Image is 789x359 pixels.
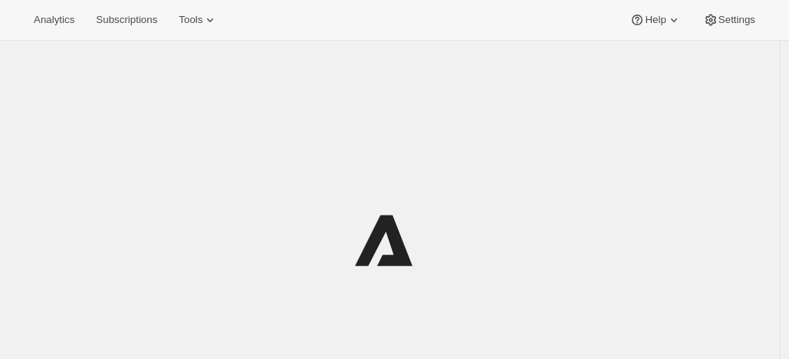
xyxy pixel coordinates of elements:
button: Subscriptions [87,9,166,31]
span: Analytics [34,14,74,26]
span: Subscriptions [96,14,157,26]
button: Help [620,9,690,31]
span: Settings [718,14,755,26]
span: Help [645,14,666,26]
button: Tools [169,9,227,31]
span: Tools [179,14,202,26]
button: Analytics [25,9,84,31]
button: Settings [694,9,764,31]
